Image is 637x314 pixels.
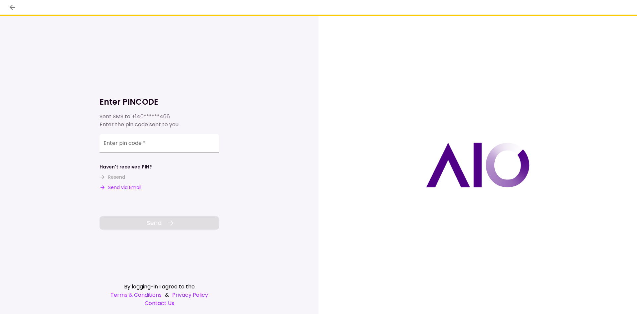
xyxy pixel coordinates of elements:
img: AIO logo [426,143,530,187]
h1: Enter PINCODE [100,97,219,107]
div: By logging-in I agree to the [100,282,219,291]
button: Send [100,216,219,230]
button: Send via Email [100,184,141,191]
div: & [100,291,219,299]
div: Haven't received PIN? [100,163,152,170]
div: Sent SMS to Enter the pin code sent to you [100,113,219,129]
span: Send [147,218,162,227]
button: back [7,2,18,13]
a: Privacy Policy [172,291,208,299]
button: Resend [100,174,125,181]
a: Terms & Conditions [110,291,162,299]
a: Contact Us [100,299,219,307]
